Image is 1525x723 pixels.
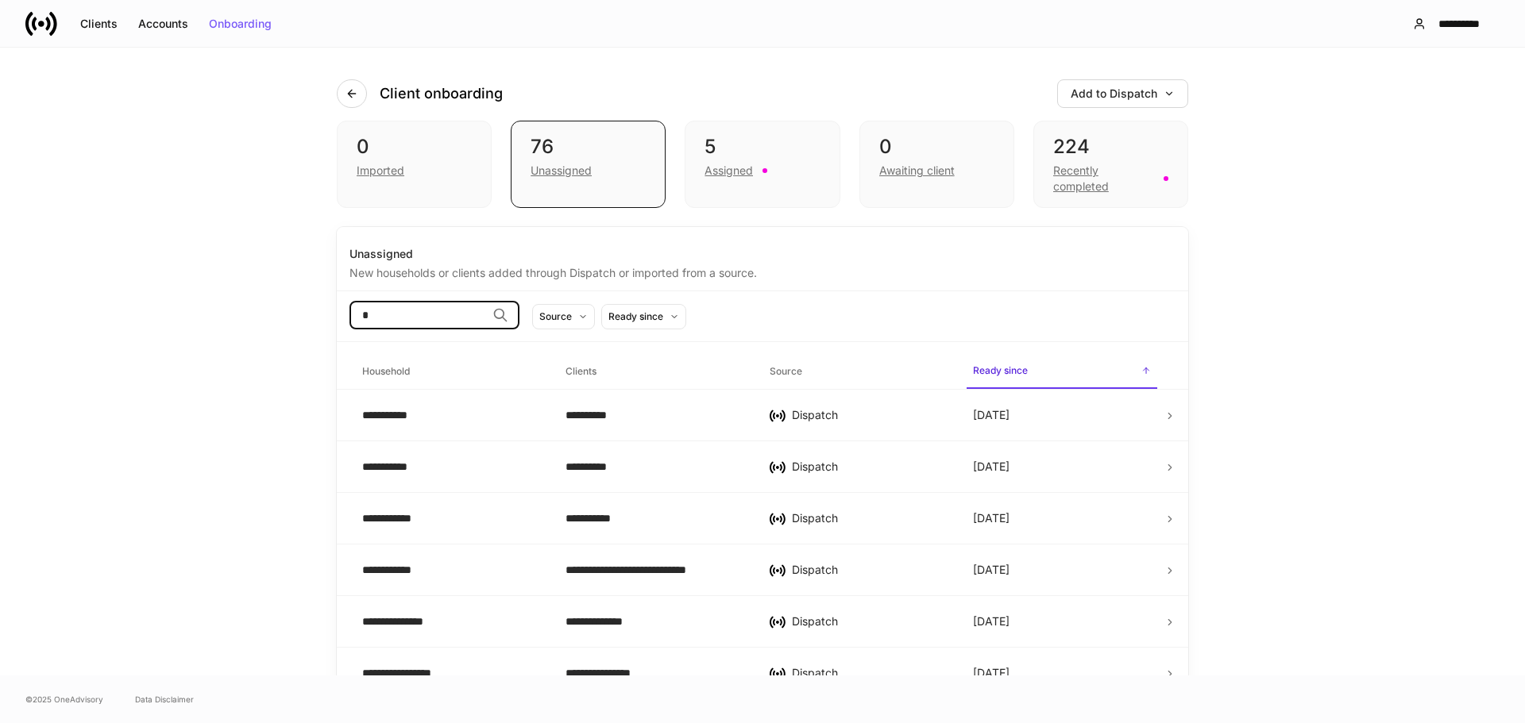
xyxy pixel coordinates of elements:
[859,121,1014,208] div: 0Awaiting client
[973,407,1010,423] p: [DATE]
[337,121,492,208] div: 0Imported
[209,18,272,29] div: Onboarding
[608,309,663,324] div: Ready since
[128,11,199,37] button: Accounts
[357,134,472,160] div: 0
[770,363,802,379] h6: Source
[879,134,994,160] div: 0
[539,309,572,324] div: Source
[792,562,948,578] div: Dispatch
[566,363,596,379] h6: Clients
[792,459,948,475] div: Dispatch
[973,510,1010,526] p: [DATE]
[199,11,282,37] button: Onboarding
[80,18,118,29] div: Clients
[792,665,948,681] div: Dispatch
[792,510,948,526] div: Dispatch
[357,163,404,179] div: Imported
[135,693,194,706] a: Data Disclaimer
[559,356,750,388] span: Clients
[705,134,820,160] div: 5
[1033,121,1188,208] div: 224Recently completed
[601,304,686,329] button: Ready since
[685,121,840,208] div: 5Assigned
[1057,79,1188,108] button: Add to Dispatch
[705,163,753,179] div: Assigned
[70,11,128,37] button: Clients
[531,134,646,160] div: 76
[879,163,955,179] div: Awaiting client
[792,407,948,423] div: Dispatch
[1053,134,1168,160] div: 224
[763,356,954,388] span: Source
[1071,88,1175,99] div: Add to Dispatch
[1053,163,1154,194] div: Recently completed
[792,613,948,629] div: Dispatch
[349,246,1176,262] div: Unassigned
[25,693,103,706] span: © 2025 OneAdvisory
[511,121,666,208] div: 76Unassigned
[349,262,1176,281] div: New households or clients added through Dispatch or imported from a source.
[973,459,1010,475] p: [DATE]
[973,613,1010,629] p: [DATE]
[967,355,1157,389] span: Ready since
[532,304,595,329] button: Source
[531,163,592,179] div: Unassigned
[973,562,1010,578] p: [DATE]
[973,665,1010,681] p: [DATE]
[973,363,1028,378] h6: Ready since
[362,363,410,379] h6: Household
[356,356,546,388] span: Household
[380,84,503,103] h4: Client onboarding
[138,18,188,29] div: Accounts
